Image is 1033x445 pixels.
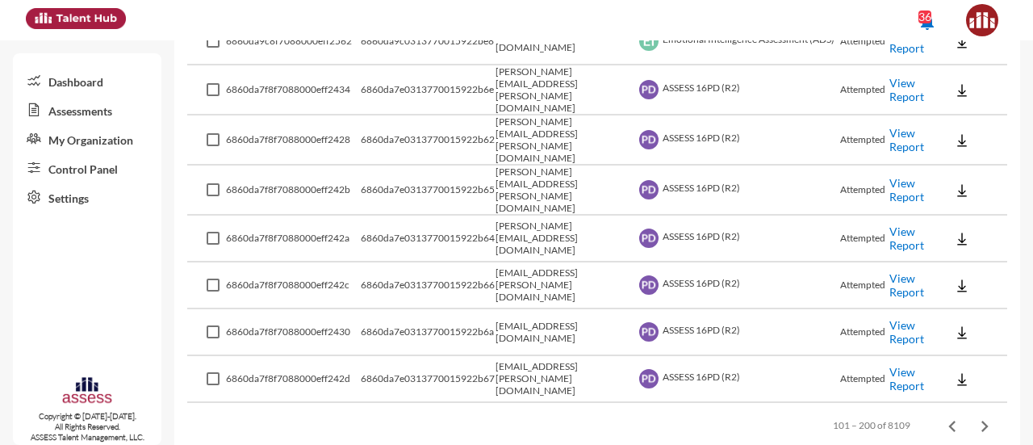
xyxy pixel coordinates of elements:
[889,176,924,204] a: View Report
[496,356,635,403] td: [EMAIL_ADDRESS][PERSON_NAME][DOMAIN_NAME]
[13,183,161,212] a: Settings
[13,66,161,95] a: Dashboard
[226,356,361,403] td: 6860da7f8f7088000eff242d
[840,216,889,262] td: Attempted
[13,153,161,183] a: Control Panel
[889,27,924,55] a: View Report
[889,271,924,299] a: View Report
[635,65,840,115] td: ASSESS 16PD (R2)
[496,19,635,65] td: [EMAIL_ADDRESS][DOMAIN_NAME]
[889,318,924,346] a: View Report
[226,166,361,216] td: 6860da7f8f7088000eff242b
[936,409,968,442] button: Previous page
[889,365,924,393] a: View Report
[496,216,635,262] td: [PERSON_NAME][EMAIL_ADDRESS][DOMAIN_NAME]
[635,356,840,403] td: ASSESS 16PD (R2)
[889,225,924,252] a: View Report
[361,115,496,166] td: 6860da7e0313770015922b62
[361,65,496,115] td: 6860da7e0313770015922b6e
[635,216,840,262] td: ASSESS 16PD (R2)
[968,409,1001,442] button: Next page
[840,166,889,216] td: Attempted
[226,19,361,65] td: 6860da9c8f7088000eff2562
[361,19,496,65] td: 6860da9c0313770015922be8
[13,124,161,153] a: My Organization
[361,356,496,403] td: 6860da7e0313770015922b67
[635,115,840,166] td: ASSESS 16PD (R2)
[226,65,361,115] td: 6860da7f8f7088000eff2434
[840,309,889,356] td: Attempted
[840,65,889,115] td: Attempted
[226,115,361,166] td: 6860da7f8f7088000eff2428
[496,115,635,166] td: [PERSON_NAME][EMAIL_ADDRESS][PERSON_NAME][DOMAIN_NAME]
[635,19,840,65] td: Emotional Intelligence Assessment (ADS)
[840,262,889,309] td: Attempted
[918,10,931,23] div: 36
[840,19,889,65] td: Attempted
[496,309,635,356] td: [EMAIL_ADDRESS][DOMAIN_NAME]
[361,216,496,262] td: 6860da7e0313770015922b64
[61,376,113,408] img: assesscompany-logo.png
[889,126,924,153] a: View Report
[226,309,361,356] td: 6860da7f8f7088000eff2430
[635,309,840,356] td: ASSESS 16PD (R2)
[226,216,361,262] td: 6860da7f8f7088000eff242a
[635,166,840,216] td: ASSESS 16PD (R2)
[840,356,889,403] td: Attempted
[635,262,840,309] td: ASSESS 16PD (R2)
[361,166,496,216] td: 6860da7e0313770015922b65
[840,115,889,166] td: Attempted
[918,12,937,31] mat-icon: notifications
[361,262,496,309] td: 6860da7e0313770015922b66
[889,76,924,103] a: View Report
[496,65,635,115] td: [PERSON_NAME][EMAIL_ADDRESS][PERSON_NAME][DOMAIN_NAME]
[361,309,496,356] td: 6860da7e0313770015922b6a
[496,166,635,216] td: [PERSON_NAME][EMAIL_ADDRESS][PERSON_NAME][DOMAIN_NAME]
[226,262,361,309] td: 6860da7f8f7088000eff242c
[496,262,635,309] td: [EMAIL_ADDRESS][PERSON_NAME][DOMAIN_NAME]
[13,95,161,124] a: Assessments
[833,419,910,431] div: 101 – 200 of 8109
[13,411,161,443] p: Copyright © [DATE]-[DATE]. All Rights Reserved. ASSESS Talent Management, LLC.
